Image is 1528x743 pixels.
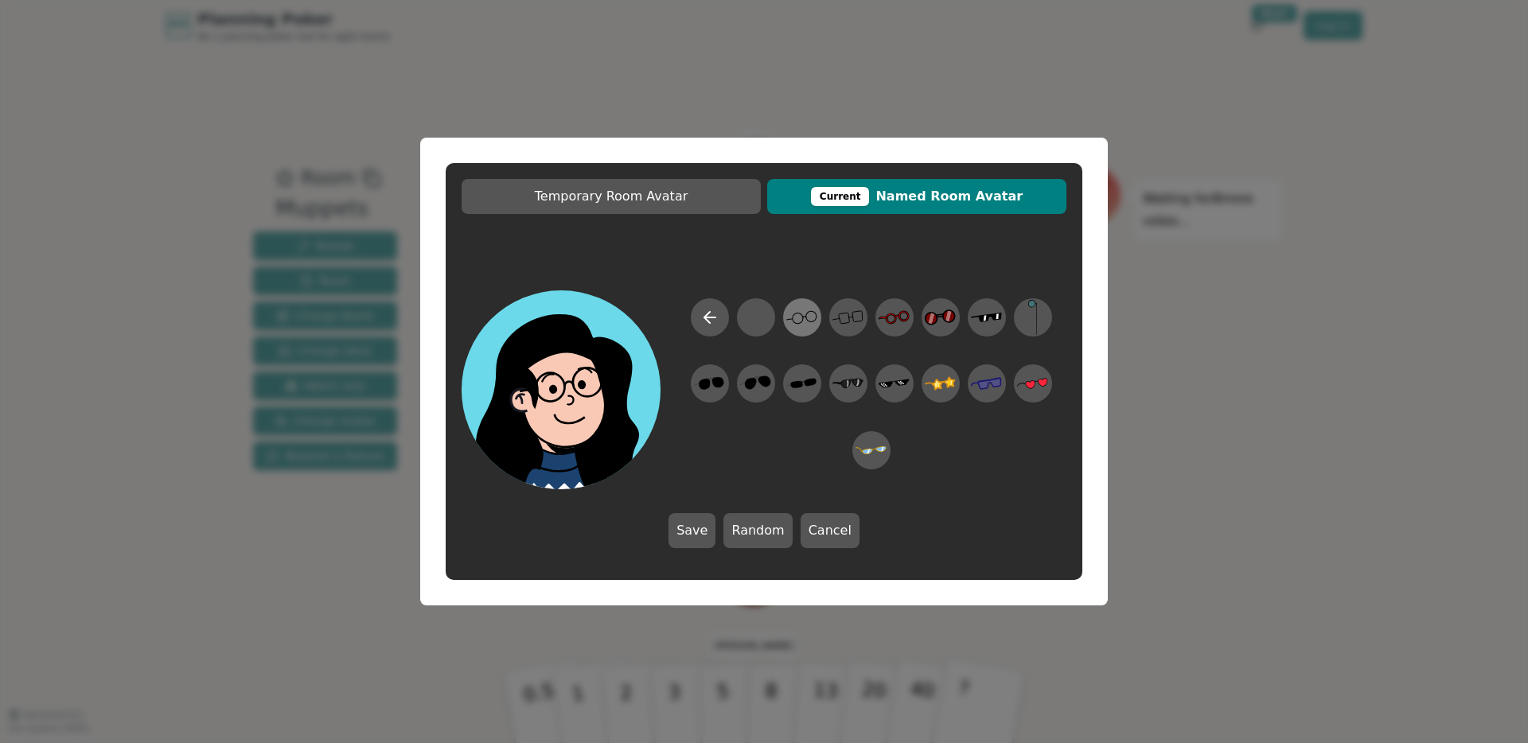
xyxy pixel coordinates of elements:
div: This avatar will be displayed in dedicated rooms [811,187,870,206]
span: Named Room Avatar [775,187,1058,206]
button: Cancel [801,513,859,548]
button: CurrentNamed Room Avatar [767,179,1066,214]
span: Temporary Room Avatar [470,187,753,206]
button: Random [723,513,792,548]
button: Temporary Room Avatar [462,179,761,214]
button: Save [668,513,715,548]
